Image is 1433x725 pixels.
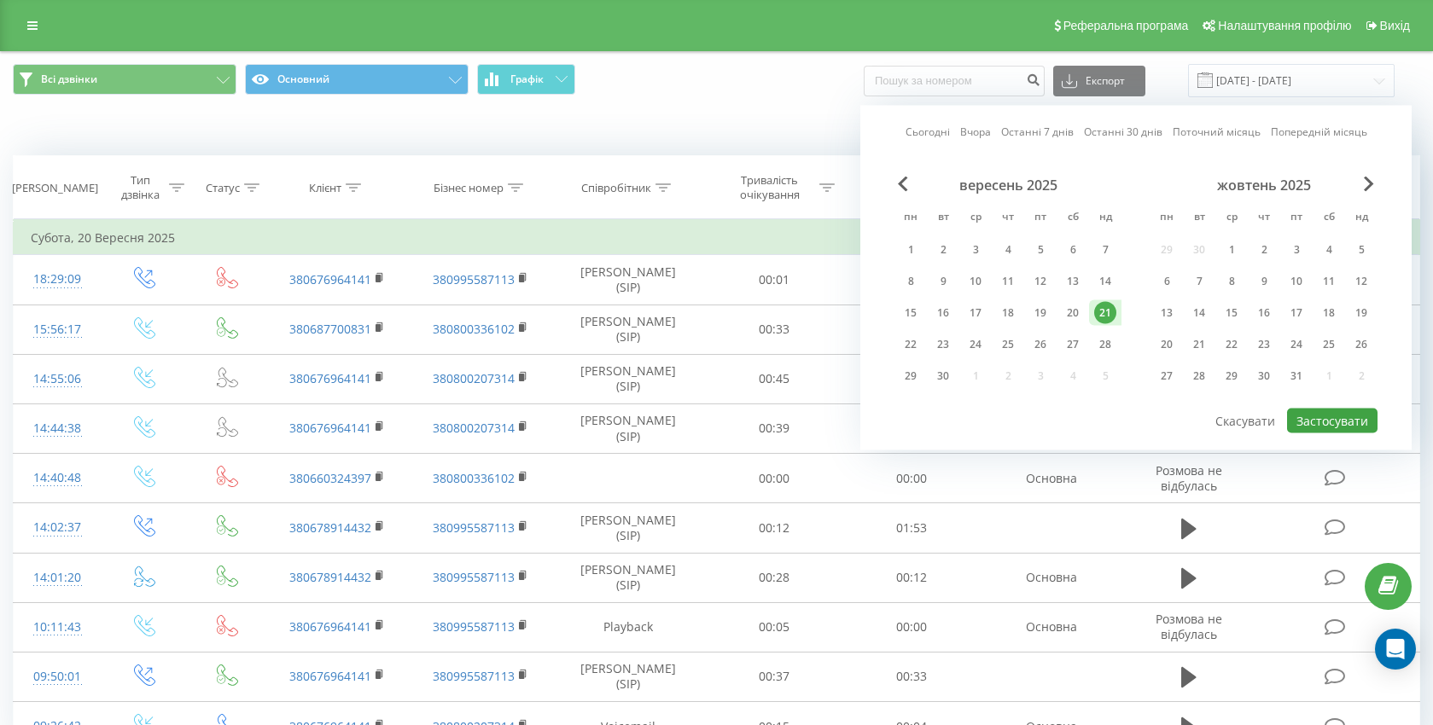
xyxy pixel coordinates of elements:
td: 00:00 [842,255,980,304]
div: пт 24 жовт 2025 р. [1280,332,1313,357]
abbr: вівторок [1186,206,1212,231]
div: чт 18 вер 2025 р. [992,300,1024,326]
a: 380676964141 [289,420,371,436]
div: 4 [997,239,1019,261]
div: нд 21 вер 2025 р. [1089,300,1121,326]
a: Вчора [960,124,991,140]
div: 17 [964,302,987,324]
div: пн 22 вер 2025 р. [894,332,927,357]
div: пт 5 вер 2025 р. [1024,237,1057,263]
div: Тривалість очікування [724,173,815,202]
div: вт 30 вер 2025 р. [927,363,959,389]
button: Всі дзвінки [13,64,236,95]
div: 9 [1253,270,1275,293]
a: 380800207314 [433,420,515,436]
td: [PERSON_NAME] (SIP) [551,354,705,403]
div: сб 6 вер 2025 р. [1057,237,1089,263]
div: ср 15 жовт 2025 р. [1215,300,1248,326]
div: 10 [964,270,987,293]
div: чт 4 вер 2025 р. [992,237,1024,263]
div: пн 29 вер 2025 р. [894,363,927,389]
a: Останні 7 днів [1001,124,1074,140]
td: 00:00 [842,602,980,652]
div: сб 20 вер 2025 р. [1057,300,1089,326]
div: 3 [1285,239,1308,261]
td: 00:00 [842,454,980,503]
div: пн 15 вер 2025 р. [894,300,927,326]
div: нд 26 жовт 2025 р. [1345,332,1378,357]
div: 24 [1285,333,1308,356]
abbr: п’ятниця [1284,206,1309,231]
div: нд 28 вер 2025 р. [1089,332,1121,357]
a: 380678914432 [289,569,371,585]
div: сб 13 вер 2025 р. [1057,269,1089,294]
div: вт 23 вер 2025 р. [927,332,959,357]
div: 14:01:20 [31,561,84,594]
div: 14:40:48 [31,461,84,495]
div: 27 [1156,365,1178,387]
div: 30 [1253,365,1275,387]
a: 380676964141 [289,618,371,635]
div: 6 [1156,270,1178,293]
div: сб 25 жовт 2025 р. [1313,332,1345,357]
div: вт 9 вер 2025 р. [927,269,959,294]
div: 15:56:17 [31,313,84,346]
td: [PERSON_NAME] (SIP) [551,304,705,354]
div: пн 1 вер 2025 р. [894,237,927,263]
div: [PERSON_NAME] [12,181,98,195]
div: 18:29:09 [31,263,84,296]
td: [PERSON_NAME] (SIP) [551,652,705,701]
div: 3 [964,239,987,261]
div: чт 11 вер 2025 р. [992,269,1024,294]
div: 16 [1253,302,1275,324]
div: сб 27 вер 2025 р. [1057,332,1089,357]
span: Налаштування профілю [1218,19,1351,32]
div: 21 [1188,333,1210,356]
abbr: неділя [1092,206,1118,231]
span: Всі дзвінки [41,72,97,86]
div: 4 [1318,239,1340,261]
div: 15 [1220,302,1243,324]
td: 01:53 [842,503,980,553]
span: Next Month [1364,177,1374,192]
div: Клієнт [309,181,341,195]
td: 00:19 [842,304,980,354]
div: 15 [900,302,922,324]
div: нд 14 вер 2025 р. [1089,269,1121,294]
abbr: середа [1219,206,1244,231]
div: 23 [1253,333,1275,356]
div: пт 19 вер 2025 р. [1024,300,1057,326]
div: чт 25 вер 2025 р. [992,332,1024,357]
div: 14:44:38 [31,412,84,445]
td: Playback [551,602,705,652]
div: 13 [1156,302,1178,324]
td: 00:39 [705,403,842,453]
button: Застосувати [1287,409,1378,433]
div: 31 [1285,365,1308,387]
div: 7 [1188,270,1210,293]
div: 10 [1285,270,1308,293]
div: пт 3 жовт 2025 р. [1280,237,1313,263]
div: 14 [1094,270,1116,293]
div: пн 27 жовт 2025 р. [1150,363,1183,389]
div: Бізнес номер [434,181,504,195]
div: Статус [206,181,240,195]
div: 16 [932,302,954,324]
div: 21 [1094,302,1116,324]
abbr: п’ятниця [1028,206,1053,231]
abbr: четвер [1251,206,1277,231]
div: 14:02:37 [31,511,84,544]
div: сб 4 жовт 2025 р. [1313,237,1345,263]
div: 24 [964,333,987,356]
td: Основна [980,602,1122,652]
a: 380995587113 [433,618,515,635]
div: пт 31 жовт 2025 р. [1280,363,1313,389]
abbr: субота [1316,206,1342,231]
div: 2 [1253,239,1275,261]
button: Основний [245,64,469,95]
a: 380676964141 [289,271,371,287]
button: Скасувати [1206,409,1284,433]
a: 380995587113 [433,569,515,585]
div: 17 [1285,302,1308,324]
a: Останні 30 днів [1084,124,1162,140]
